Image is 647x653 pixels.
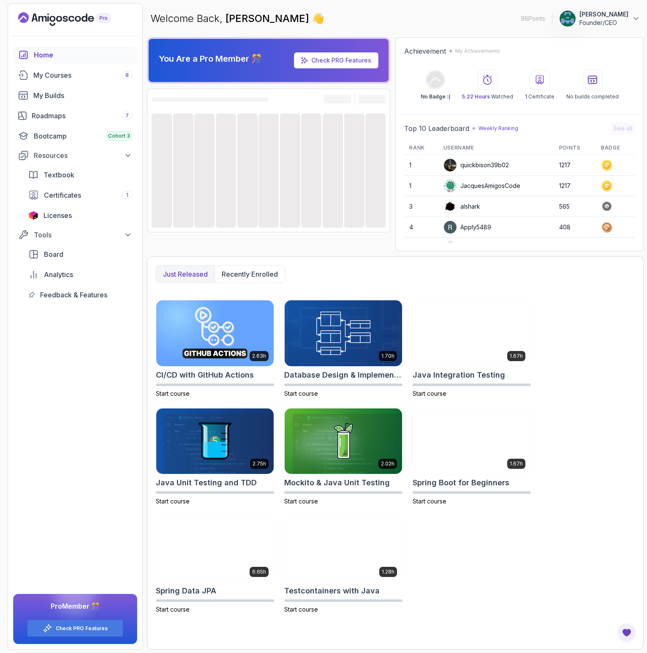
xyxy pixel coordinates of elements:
img: user profile image [560,11,576,27]
div: Tools [34,230,132,240]
p: My Achievements [455,48,500,54]
img: CI/CD with GitHub Actions card [156,300,274,366]
td: 1 [404,176,438,196]
a: Spring Data JPA card6.65hSpring Data JPAStart course [156,516,274,614]
span: Certificates [44,190,81,200]
td: 408 [554,217,596,238]
div: quickbison39b02 [443,158,509,172]
span: Feedback & Features [40,290,107,300]
p: Recently enrolled [222,269,278,279]
button: Recently enrolled [215,266,285,283]
div: jvxdev [443,241,479,255]
img: default monster avatar [444,242,457,254]
h2: Top 10 Leaderboard [404,123,469,133]
span: 5.22 Hours [462,93,490,100]
a: board [23,246,137,263]
p: Just released [163,269,208,279]
th: Rank [404,141,438,155]
p: 1.70h [381,353,394,359]
h2: Database Design & Implementation [284,369,402,381]
img: Spring Boot for Beginners card [413,408,530,474]
a: CI/CD with GitHub Actions card2.63hCI/CD with GitHub ActionsStart course [156,300,274,398]
span: Board [44,249,63,259]
img: Spring Data JPA card [156,516,274,582]
td: 318 [554,238,596,258]
p: 1.28h [382,569,394,575]
p: [PERSON_NAME] [579,10,628,19]
span: Licenses [43,210,72,220]
img: Mockito & Java Unit Testing card [285,408,402,474]
span: [PERSON_NAME] [226,12,312,24]
p: Watched [462,93,513,100]
img: Testcontainers with Java card [285,516,402,582]
button: Check PRO Features [27,620,123,637]
span: Start course [284,606,318,613]
th: Badge [596,141,635,155]
span: 1 [525,93,527,100]
p: 2.02h [381,460,394,467]
p: 6.65h [252,569,266,575]
td: 1217 [554,155,596,176]
td: 3 [404,196,438,217]
span: 👋 [311,11,325,26]
a: licenses [23,207,137,224]
a: Check PRO Features [56,625,108,632]
p: 1.67h [510,353,523,359]
div: My Builds [33,90,132,101]
span: Start course [413,390,446,397]
div: Resources [34,150,132,161]
img: Java Unit Testing and TDD card [156,408,274,474]
a: Database Design & Implementation card1.70hDatabase Design & ImplementationStart course [284,300,402,398]
div: Home [34,50,132,60]
button: Resources [13,148,137,163]
p: 98 Points [521,14,545,23]
h2: Mockito & Java Unit Testing [284,477,390,489]
p: No Badge :( [421,93,450,100]
h2: Spring Boot for Beginners [413,477,509,489]
span: Start course [156,606,190,613]
a: Java Integration Testing card1.67hJava Integration TestingStart course [413,300,531,398]
p: 2.63h [252,353,266,359]
span: Cohort 3 [108,133,130,139]
a: Check PRO Features [294,52,378,68]
a: textbook [23,166,137,183]
a: Mockito & Java Unit Testing card2.02hMockito & Java Unit TestingStart course [284,408,402,506]
h2: Testcontainers with Java [284,585,380,597]
p: No builds completed [566,93,619,100]
div: alshark [443,200,480,213]
h2: Java Unit Testing and TDD [156,477,257,489]
img: Java Integration Testing card [413,300,530,366]
div: Apply5489 [443,220,491,234]
th: Points [554,141,596,155]
h2: Achievement [404,46,446,56]
img: default monster avatar [444,180,457,192]
p: Welcome Back, [150,12,324,25]
th: Username [438,141,554,155]
h2: CI/CD with GitHub Actions [156,369,254,381]
p: 2.75h [253,460,266,467]
a: Testcontainers with Java card1.28hTestcontainers with JavaStart course [284,516,402,614]
span: 7 [125,112,129,119]
button: Open Feedback Button [617,623,637,643]
td: 1 [404,155,438,176]
a: Landing page [18,12,130,26]
span: 1 [126,192,128,199]
p: Founder/CEO [579,19,628,27]
a: roadmaps [13,107,137,124]
p: Weekly Ranking [478,125,518,132]
button: user profile image[PERSON_NAME]Founder/CEO [559,10,640,27]
td: 565 [554,196,596,217]
div: My Courses [33,70,132,80]
a: Java Unit Testing and TDD card2.75hJava Unit Testing and TDDStart course [156,408,274,506]
img: jetbrains icon [28,211,38,220]
img: user profile image [444,159,457,171]
a: bootcamp [13,128,137,144]
span: Start course [284,390,318,397]
td: 1217 [554,176,596,196]
a: home [13,46,137,63]
a: certificates [23,187,137,204]
a: courses [13,67,137,84]
div: Bootcamp [34,131,132,141]
div: JacquesAmigosCode [443,179,520,193]
td: 5 [404,238,438,258]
